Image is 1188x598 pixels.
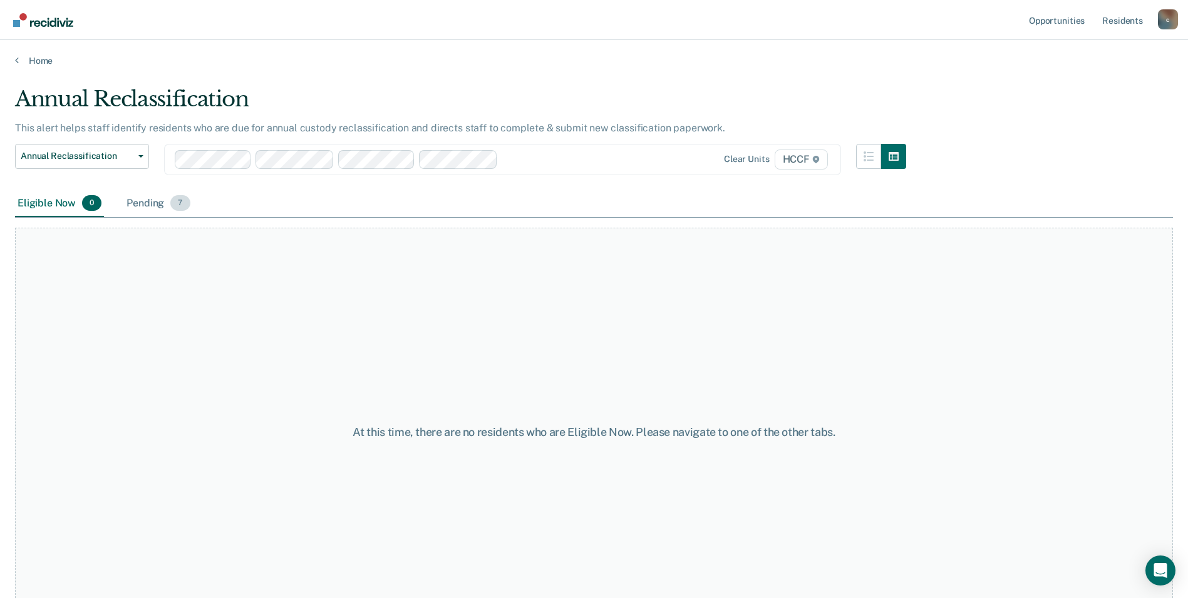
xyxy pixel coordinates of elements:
[724,154,770,165] div: Clear units
[305,425,884,439] div: At this time, there are no residents who are Eligible Now. Please navigate to one of the other tabs.
[1145,555,1175,585] div: Open Intercom Messenger
[13,13,73,27] img: Recidiviz
[170,195,190,211] span: 7
[124,190,192,218] div: Pending7
[15,122,725,134] p: This alert helps staff identify residents who are due for annual custody reclassification and dir...
[1158,9,1178,29] button: Profile dropdown button
[15,144,149,169] button: Annual Reclassification
[15,55,1173,66] a: Home
[15,86,906,122] div: Annual Reclassification
[21,151,133,161] span: Annual Reclassification
[82,195,101,211] span: 0
[1158,9,1178,29] div: c
[775,149,828,170] span: HCCF
[15,190,104,218] div: Eligible Now0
